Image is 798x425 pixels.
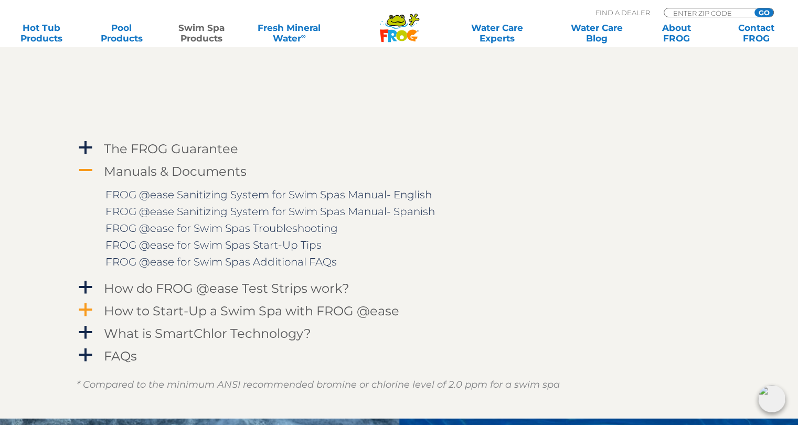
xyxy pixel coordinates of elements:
a: a FAQs [77,346,722,366]
sup: ∞ [301,32,305,40]
a: a How to Start-Up a Swim Spa with FROG @ease [77,301,722,321]
span: a [78,347,93,363]
span: a [78,302,93,318]
img: openIcon [758,385,785,412]
span: a [78,280,93,295]
a: Water CareBlog [566,23,627,44]
a: Fresh MineralWater∞ [250,23,328,44]
a: a How do FROG @ease Test Strips work? [77,279,722,298]
a: FROG @ease for Swim Spas Additional FAQs [105,256,337,268]
h4: The FROG Guarantee [104,142,238,156]
a: FROG @ease Sanitizing System for Swim Spas Manual- Spanish [105,205,435,218]
em: * Compared to the minimum ANSI recommended bromine or chlorine level of 2.0 ppm for a swim spa [77,379,560,390]
a: PoolProducts [90,23,152,44]
a: ContactFROG [726,23,788,44]
span: A [78,163,93,178]
input: GO [754,8,773,17]
a: a The FROG Guarantee [77,139,722,158]
p: Find A Dealer [595,8,650,17]
a: Swim SpaProducts [171,23,232,44]
a: AboutFROG [645,23,707,44]
input: Zip Code Form [672,8,743,17]
h4: How to Start-Up a Swim Spa with FROG @ease [104,304,399,318]
h4: Manuals & Documents [104,164,247,178]
span: a [78,140,93,156]
a: Water CareExperts [446,23,548,44]
h4: FAQs [104,349,137,363]
a: a What is SmartChlor Technology? [77,324,722,343]
a: FROG @ease for Swim Spas Troubleshooting [105,222,338,235]
a: Hot TubProducts [10,23,72,44]
span: a [78,325,93,341]
h4: What is SmartChlor Technology? [104,326,311,341]
a: FROG @ease for Swim Spas Start-Up Tips [105,239,322,251]
h4: How do FROG @ease Test Strips work? [104,281,349,295]
a: FROG @ease Sanitizing System for Swim Spas Manual- English [105,188,432,201]
a: A Manuals & Documents [77,162,722,181]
